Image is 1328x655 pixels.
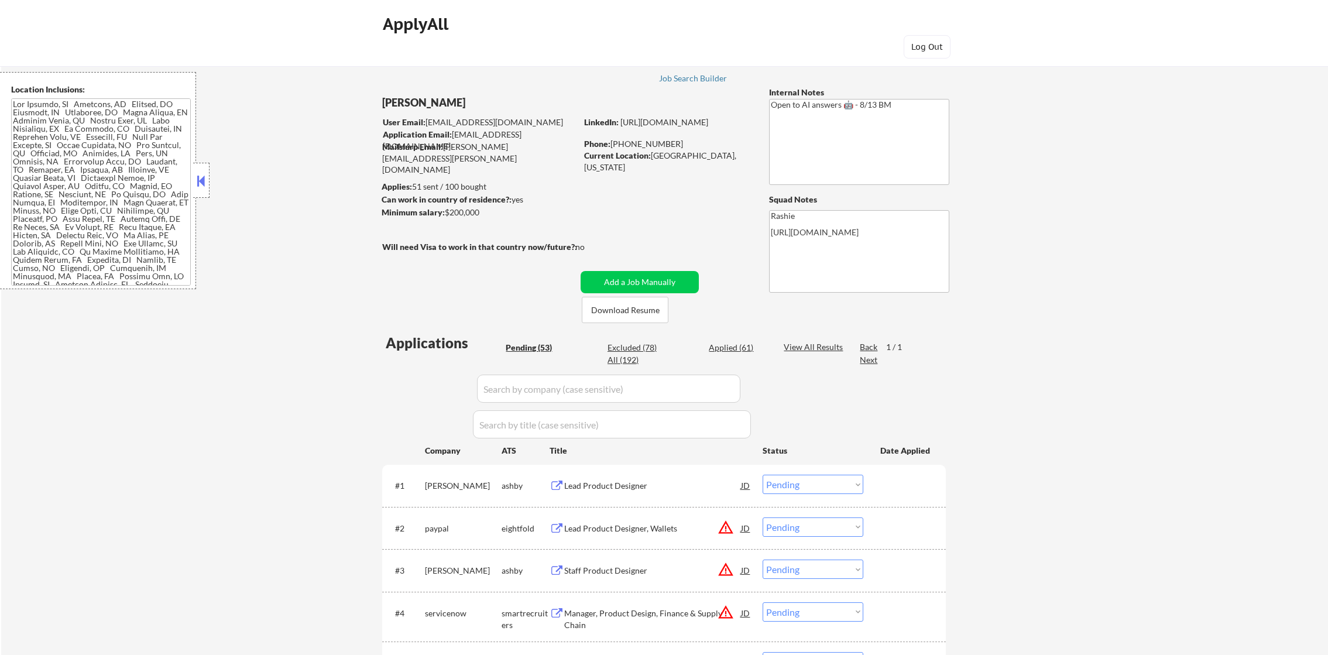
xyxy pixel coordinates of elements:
[740,475,751,496] div: JD
[763,440,863,461] div: Status
[582,297,668,323] button: Download Resume
[382,181,577,193] div: 51 sent / 100 bought
[608,354,666,366] div: All (192)
[740,517,751,539] div: JD
[769,87,949,98] div: Internal Notes
[395,523,416,534] div: #2
[740,602,751,623] div: JD
[584,117,619,127] strong: LinkedIn:
[382,242,577,252] strong: Will need Visa to work in that country now/future?:
[382,95,623,110] div: [PERSON_NAME]
[709,342,767,354] div: Applied (61)
[575,241,609,253] div: no
[880,445,932,457] div: Date Applied
[860,341,879,353] div: Back
[659,74,728,83] div: Job Search Builder
[382,142,443,152] strong: Mailslurp Email:
[718,519,734,536] button: warning_amber
[659,74,728,85] a: Job Search Builder
[718,604,734,620] button: warning_amber
[395,480,416,492] div: #1
[502,608,550,630] div: smartrecruiters
[382,194,512,204] strong: Can work in country of residence?:
[395,565,416,577] div: #3
[383,14,452,34] div: ApplyAll
[718,561,734,578] button: warning_amber
[584,150,750,173] div: [GEOGRAPHIC_DATA], [US_STATE]
[477,375,740,403] input: Search by company (case sensitive)
[425,480,502,492] div: [PERSON_NAME]
[502,480,550,492] div: ashby
[564,565,741,577] div: Staff Product Designer
[564,480,741,492] div: Lead Product Designer
[860,354,879,366] div: Next
[383,116,577,128] div: [EMAIL_ADDRESS][DOMAIN_NAME]
[502,523,550,534] div: eightfold
[502,445,550,457] div: ATS
[550,445,751,457] div: Title
[382,181,412,191] strong: Applies:
[584,138,750,150] div: [PHONE_NUMBER]
[473,410,751,438] input: Search by title (case sensitive)
[886,341,913,353] div: 1 / 1
[506,342,564,354] div: Pending (53)
[425,608,502,619] div: servicenow
[784,341,846,353] div: View All Results
[564,523,741,534] div: Lead Product Designer, Wallets
[904,35,950,59] button: Log Out
[382,194,573,205] div: yes
[608,342,666,354] div: Excluded (78)
[395,608,416,619] div: #4
[425,523,502,534] div: paypal
[383,129,577,152] div: [EMAIL_ADDRESS][DOMAIN_NAME]
[386,336,502,350] div: Applications
[383,117,425,127] strong: User Email:
[425,565,502,577] div: [PERSON_NAME]
[383,129,452,139] strong: Application Email:
[382,141,577,176] div: [PERSON_NAME][EMAIL_ADDRESS][PERSON_NAME][DOMAIN_NAME]
[620,117,708,127] a: [URL][DOMAIN_NAME]
[581,271,699,293] button: Add a Job Manually
[502,565,550,577] div: ashby
[382,207,577,218] div: $200,000
[584,139,610,149] strong: Phone:
[769,194,949,205] div: Squad Notes
[584,150,651,160] strong: Current Location:
[382,207,445,217] strong: Minimum salary:
[11,84,191,95] div: Location Inclusions:
[740,560,751,581] div: JD
[564,608,741,630] div: Manager, Product Design, Finance & Supply Chain
[425,445,502,457] div: Company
